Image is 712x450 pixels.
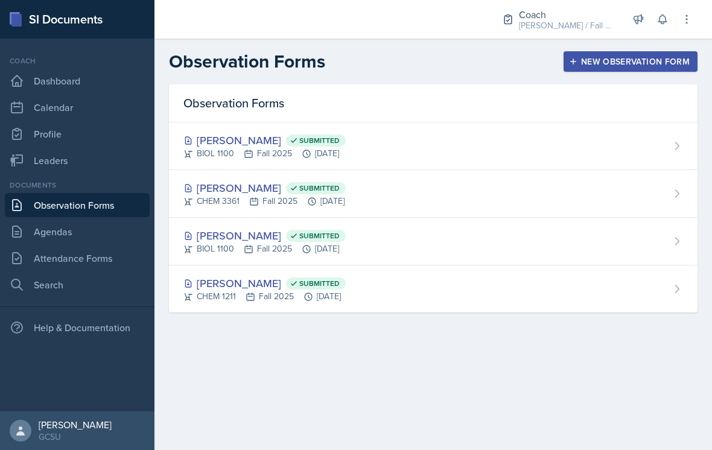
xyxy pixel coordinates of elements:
div: Coach [5,55,150,66]
h2: Observation Forms [169,51,325,72]
a: Search [5,273,150,297]
div: New Observation Form [571,57,690,66]
div: Coach [519,7,615,22]
a: [PERSON_NAME] Submitted CHEM 1211Fall 2025[DATE] [169,265,698,312]
div: [PERSON_NAME] [183,180,346,196]
a: [PERSON_NAME] Submitted BIOL 1100Fall 2025[DATE] [169,122,698,170]
button: New Observation Form [564,51,698,72]
div: [PERSON_NAME] [183,275,346,291]
a: Leaders [5,148,150,173]
span: Submitted [299,136,340,145]
div: CHEM 1211 Fall 2025 [DATE] [183,290,346,303]
span: Submitted [299,231,340,241]
div: GCSU [39,431,112,443]
div: BIOL 1100 Fall 2025 [DATE] [183,242,346,255]
div: [PERSON_NAME] / Fall 2025 [519,19,615,32]
a: Calendar [5,95,150,119]
a: Observation Forms [5,193,150,217]
a: Dashboard [5,69,150,93]
div: Documents [5,180,150,191]
div: Help & Documentation [5,315,150,340]
a: Profile [5,122,150,146]
a: [PERSON_NAME] Submitted BIOL 1100Fall 2025[DATE] [169,218,698,265]
span: Submitted [299,279,340,288]
div: Observation Forms [169,84,698,122]
div: [PERSON_NAME] [183,132,346,148]
a: Attendance Forms [5,246,150,270]
a: Agendas [5,220,150,244]
div: [PERSON_NAME] [183,227,346,244]
span: Submitted [299,183,340,193]
div: [PERSON_NAME] [39,419,112,431]
div: CHEM 3361 Fall 2025 [DATE] [183,195,346,208]
div: BIOL 1100 Fall 2025 [DATE] [183,147,346,160]
a: [PERSON_NAME] Submitted CHEM 3361Fall 2025[DATE] [169,170,698,218]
